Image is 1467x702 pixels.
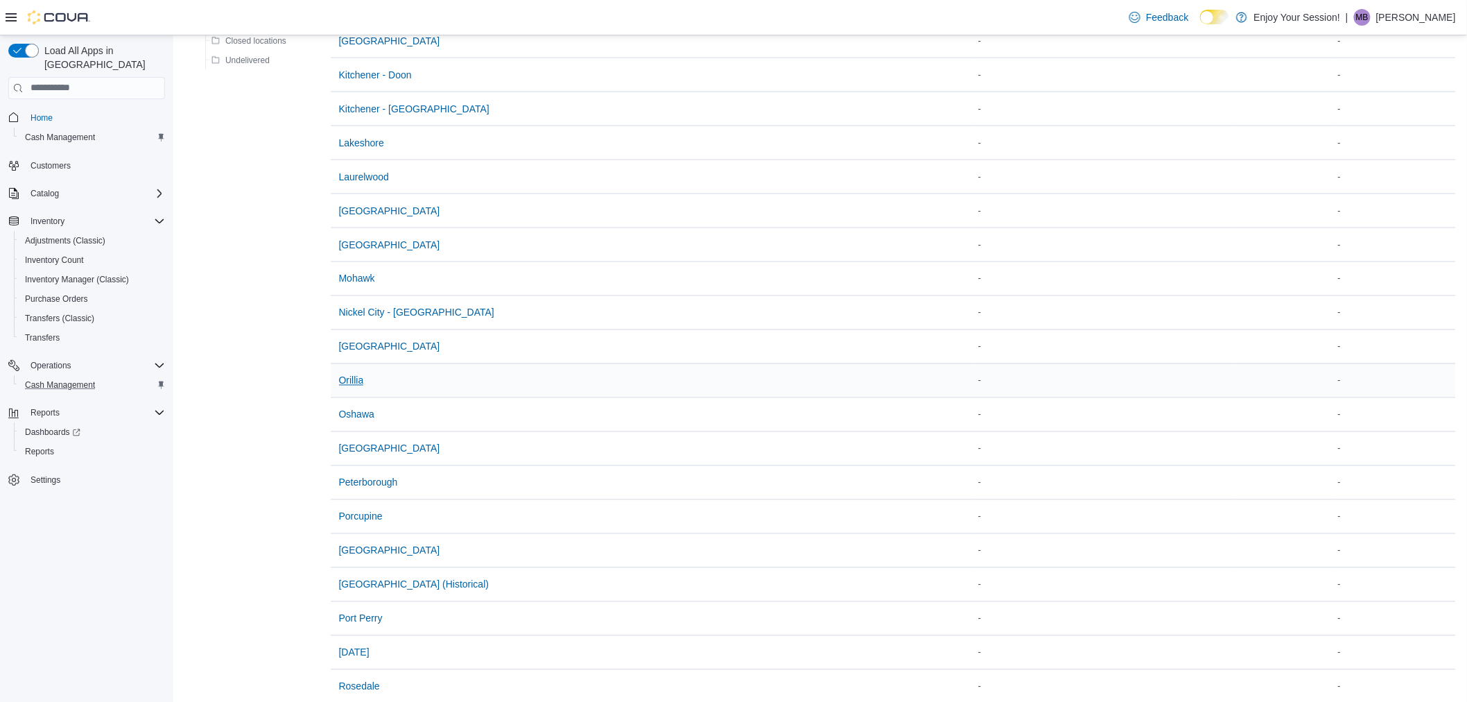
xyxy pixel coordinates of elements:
div: - [975,610,1234,627]
div: - [1335,169,1456,185]
div: - [1335,440,1456,457]
a: Dashboards [14,422,171,442]
div: - [975,203,1234,219]
div: - [975,373,1234,389]
div: - [1335,406,1456,423]
button: Orillia [333,367,370,395]
span: Catalog [31,188,59,199]
div: - [1335,271,1456,287]
span: Purchase Orders [25,293,88,305]
div: - [975,33,1234,49]
a: Transfers (Classic) [19,310,100,327]
div: - [975,305,1234,321]
span: Home [31,112,53,123]
button: Cash Management [14,128,171,147]
span: Reports [31,407,60,418]
span: Cash Management [19,129,165,146]
div: - [1335,373,1456,389]
button: Customers [3,155,171,175]
button: [DATE] [333,639,375,667]
div: Mason Brazeau [1354,9,1371,26]
button: Transfers (Classic) [14,309,171,328]
div: - [975,508,1234,525]
div: - [975,542,1234,559]
nav: Complex example [8,102,165,526]
button: Laurelwood [333,163,394,191]
span: Reports [25,404,165,421]
div: - [1335,101,1456,117]
div: - [975,67,1234,83]
span: Mohawk [339,272,375,286]
span: Dashboards [25,427,80,438]
span: Closed locations [225,35,286,46]
div: - [1335,203,1456,219]
span: Settings [25,471,165,488]
span: Lakeshore [339,136,384,150]
div: - [1335,610,1456,627]
button: Adjustments (Classic) [14,231,171,250]
button: Operations [3,356,171,375]
img: Cova [28,10,90,24]
a: Cash Management [19,129,101,146]
a: Home [25,110,58,126]
button: Home [3,108,171,128]
p: Enjoy Your Session! [1254,9,1341,26]
button: Inventory Count [14,250,171,270]
button: [GEOGRAPHIC_DATA] [333,27,446,55]
button: Rosedale [333,673,385,701]
span: Inventory Count [25,255,84,266]
span: Cash Management [19,377,165,393]
button: Kitchener - Doon [333,61,417,89]
span: [DATE] [339,646,370,660]
div: - [975,237,1234,253]
span: Port Perry [339,612,383,626]
span: Inventory [25,213,165,230]
span: Laurelwood [339,170,389,184]
a: Reports [19,443,60,460]
span: Customers [25,157,165,174]
div: - [1335,508,1456,525]
div: - [1335,474,1456,491]
div: - [1335,678,1456,695]
span: Kitchener - Doon [339,68,412,82]
span: Home [25,109,165,126]
button: Catalog [25,185,64,202]
span: Cash Management [25,379,95,391]
div: - [975,406,1234,423]
div: - [1335,305,1456,321]
div: - [975,644,1234,661]
span: Orillia [339,374,364,388]
span: Dark Mode [1200,24,1201,25]
span: Adjustments (Classic) [19,232,165,249]
div: - [1335,33,1456,49]
a: Dashboards [19,424,86,440]
button: Closed locations [206,32,292,49]
span: Inventory Manager (Classic) [25,274,129,285]
span: Settings [31,474,60,486]
button: Oshawa [333,401,380,429]
span: Purchase Orders [19,291,165,307]
div: - [1335,135,1456,151]
span: Porcupine [339,510,383,524]
button: Inventory Manager (Classic) [14,270,171,289]
input: Dark Mode [1200,10,1229,24]
button: Reports [25,404,65,421]
span: Peterborough [339,476,398,490]
span: Dashboards [19,424,165,440]
a: Feedback [1124,3,1194,31]
span: Feedback [1146,10,1188,24]
div: - [975,339,1234,355]
button: Nickel City - [GEOGRAPHIC_DATA] [333,299,500,327]
div: - [1335,542,1456,559]
div: - [1335,576,1456,593]
span: [GEOGRAPHIC_DATA] [339,340,440,354]
button: Lakeshore [333,129,390,157]
span: Customers [31,160,71,171]
span: Cash Management [25,132,95,143]
p: | [1346,9,1348,26]
div: - [975,678,1234,695]
span: Load All Apps in [GEOGRAPHIC_DATA] [39,44,165,71]
div: - [975,440,1234,457]
span: Operations [25,357,165,374]
button: Cash Management [14,375,171,395]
